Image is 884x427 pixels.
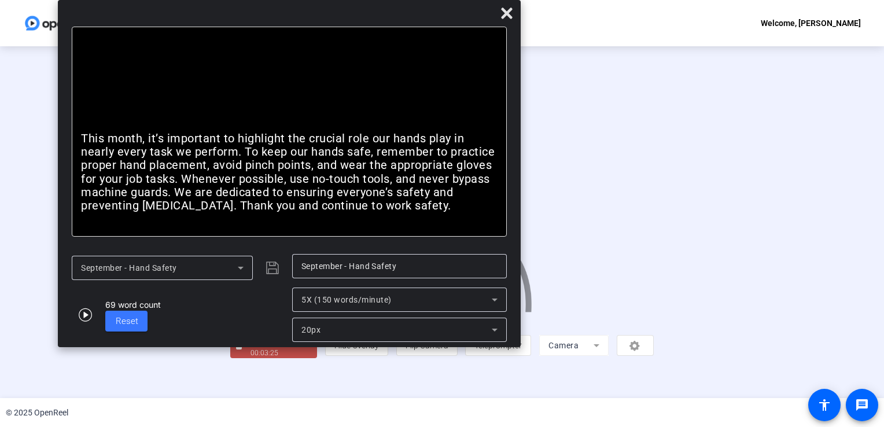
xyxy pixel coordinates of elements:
[105,299,161,311] div: 69 word count
[855,398,869,412] mat-icon: message
[301,325,321,334] span: 20px
[301,295,392,304] span: 5X (150 words/minute)
[6,407,68,419] div: © 2025 OpenReel
[81,263,177,273] span: September - Hand Safety
[301,259,498,273] input: Title
[81,132,498,213] p: This month, it’s important to highlight the crucial role our hands play in nearly every task we p...
[761,16,861,30] div: Welcome, [PERSON_NAME]
[23,12,93,35] img: OpenReel logo
[116,316,138,326] span: Reset
[817,398,831,412] mat-icon: accessibility
[105,311,148,332] button: Reset
[251,348,308,358] div: 00:03:25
